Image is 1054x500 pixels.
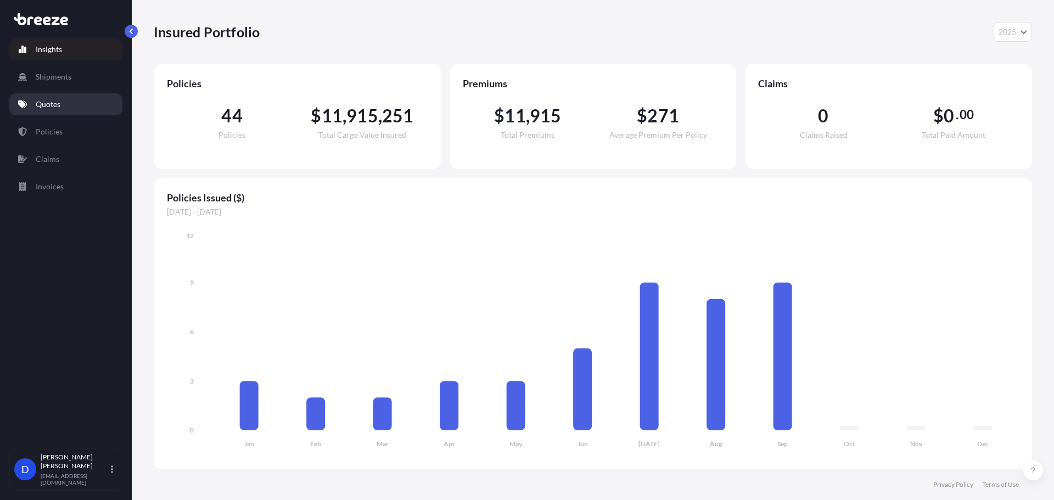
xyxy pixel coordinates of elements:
span: Total Paid Amount [922,131,985,139]
span: Policies Issued ($) [167,191,1019,204]
a: Quotes [9,93,122,115]
span: $ [494,107,504,125]
tspan: Feb [310,440,321,448]
tspan: [DATE] [638,440,660,448]
tspan: 3 [190,377,194,385]
a: Claims [9,148,122,170]
span: Policies [167,77,428,90]
a: Terms of Use [982,480,1019,489]
a: Insights [9,38,122,60]
p: Shipments [36,71,71,82]
span: Average Premium Per Policy [609,131,707,139]
span: Total Premiums [501,131,554,139]
span: , [343,107,346,125]
span: , [378,107,382,125]
p: Insights [36,44,62,55]
tspan: 9 [190,278,194,286]
tspan: Oct [844,440,855,448]
tspan: Sep [777,440,788,448]
a: Invoices [9,176,122,198]
p: [PERSON_NAME] [PERSON_NAME] [41,453,109,470]
tspan: Nov [910,440,923,448]
tspan: Jun [578,440,588,448]
span: 44 [221,107,242,125]
a: Privacy Policy [933,480,973,489]
span: [DATE] - [DATE] [167,206,1019,217]
tspan: Apr [444,440,455,448]
span: 11 [504,107,525,125]
p: Policies [36,126,63,137]
span: 2025 [999,26,1016,37]
tspan: May [509,440,523,448]
p: Quotes [36,99,60,110]
span: , [526,107,530,125]
span: 0 [944,107,954,125]
span: $ [637,107,647,125]
p: Invoices [36,181,64,192]
p: Insured Portfolio [154,23,260,41]
tspan: 6 [190,328,194,336]
span: Total Cargo Value Insured [318,131,406,139]
span: 271 [647,107,679,125]
span: 0 [818,107,828,125]
tspan: Jan [244,440,254,448]
a: Shipments [9,66,122,88]
span: 251 [382,107,414,125]
span: 915 [346,107,378,125]
span: $ [311,107,321,125]
p: Claims [36,154,59,165]
span: Claims Raised [800,131,848,139]
tspan: Dec [977,440,989,448]
span: . [956,110,958,119]
tspan: Mar [377,440,389,448]
span: Policies [218,131,245,139]
tspan: Aug [710,440,722,448]
span: Claims [758,77,1019,90]
span: 00 [960,110,974,119]
tspan: 0 [190,426,194,434]
tspan: 12 [186,232,194,240]
a: Policies [9,121,122,143]
span: 915 [530,107,562,125]
span: D [21,464,29,475]
span: 11 [322,107,343,125]
span: Premiums [463,77,724,90]
span: $ [933,107,944,125]
button: Year Selector [994,22,1032,42]
p: [EMAIL_ADDRESS][DOMAIN_NAME] [41,473,109,486]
